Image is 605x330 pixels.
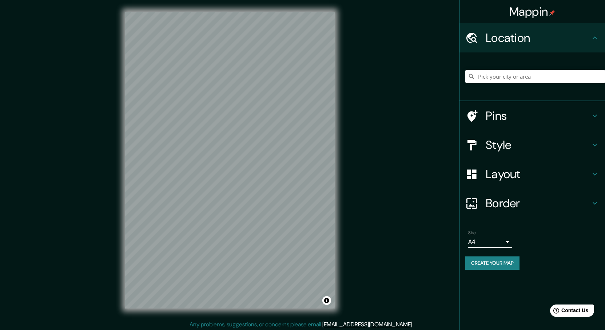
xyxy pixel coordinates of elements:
[486,31,590,45] h4: Location
[414,320,416,329] div: .
[468,230,476,236] label: Size
[125,12,335,309] canvas: Map
[549,10,555,16] img: pin-icon.png
[468,236,512,248] div: A4
[413,320,414,329] div: .
[540,302,597,322] iframe: Help widget launcher
[190,320,413,329] p: Any problems, suggestions, or concerns please email .
[459,189,605,218] div: Border
[465,70,605,83] input: Pick your city or area
[486,138,590,152] h4: Style
[459,101,605,130] div: Pins
[459,23,605,52] div: Location
[486,167,590,181] h4: Layout
[486,196,590,211] h4: Border
[465,256,520,270] button: Create your map
[486,109,590,123] h4: Pins
[509,4,556,19] h4: Mappin
[322,321,412,328] a: [EMAIL_ADDRESS][DOMAIN_NAME]
[459,130,605,160] div: Style
[322,296,331,305] button: Toggle attribution
[459,160,605,189] div: Layout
